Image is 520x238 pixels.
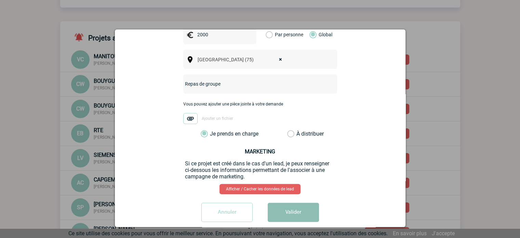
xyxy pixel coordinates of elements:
[183,79,319,88] input: Nom de l'événement
[183,102,337,107] p: Vous pouvez ajouter une pièce jointe à votre demande
[279,55,282,64] span: ×
[309,25,314,44] label: Global
[185,160,335,180] p: Si ce projet est créé dans le cas d'un lead, je peux renseigner ci-dessous les informations perme...
[195,55,289,64] span: Paris (75)
[202,116,233,121] span: Ajouter un fichier
[201,203,253,222] input: Annuler
[219,184,301,194] a: Afficher / Cacher les données de lead
[201,130,212,137] label: Je prends en charge
[287,130,294,137] label: À distribuer
[266,25,273,44] label: Par personne
[268,203,319,222] button: Valider
[185,148,335,155] h3: MARKETING
[196,30,243,39] input: Budget HT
